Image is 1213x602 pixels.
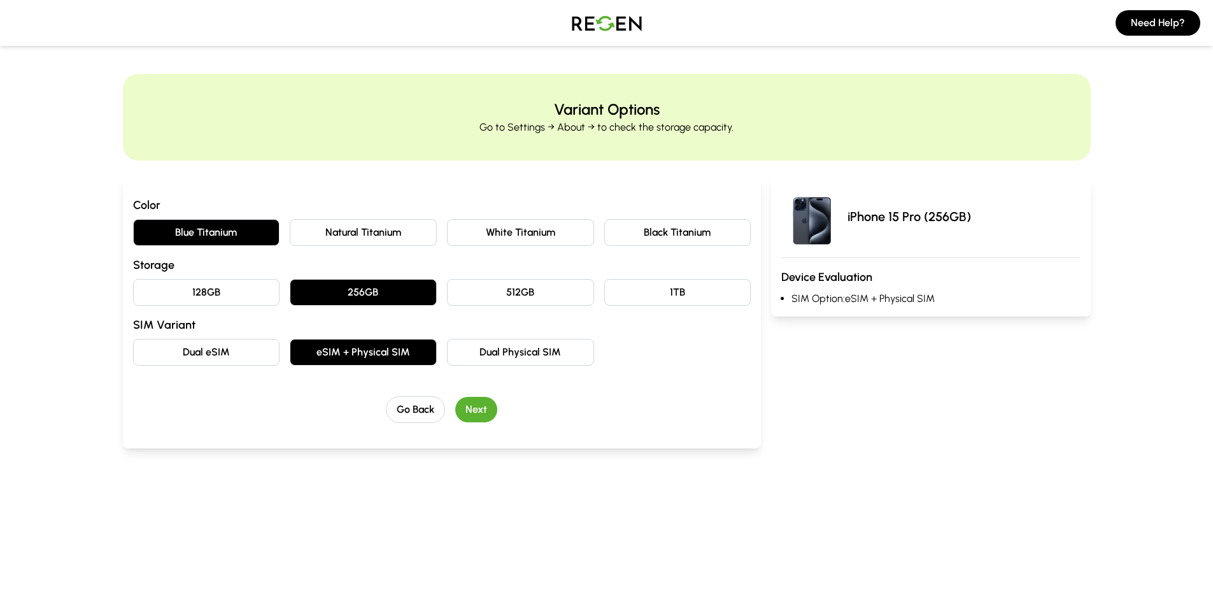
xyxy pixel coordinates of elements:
[447,279,594,306] button: 512GB
[479,120,734,135] p: Go to Settings → About → to check the storage capacity.
[562,5,651,41] img: Logo
[133,256,751,274] h3: Storage
[133,219,280,246] button: Blue Titanium
[604,219,751,246] button: Black Titanium
[848,208,971,226] p: iPhone 15 Pro (256GB)
[791,291,1080,306] li: SIM Option: eSIM + Physical SIM
[133,279,280,306] button: 128GB
[447,219,594,246] button: White Titanium
[133,316,751,334] h3: SIM Variant
[1116,10,1200,36] button: Need Help?
[290,279,437,306] button: 256GB
[447,339,594,366] button: Dual Physical SIM
[290,339,437,366] button: eSIM + Physical SIM
[133,339,280,366] button: Dual eSIM
[554,99,660,120] h2: Variant Options
[781,268,1080,286] h3: Device Evaluation
[455,397,497,422] button: Next
[604,279,751,306] button: 1TB
[386,396,445,423] button: Go Back
[290,219,437,246] button: Natural Titanium
[133,196,751,214] h3: Color
[781,186,842,247] img: iPhone 15 Pro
